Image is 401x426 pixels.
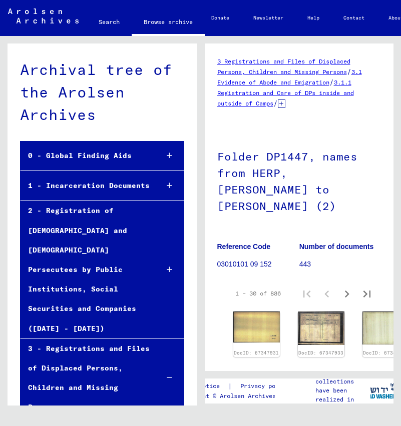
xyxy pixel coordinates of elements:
a: Help [295,6,331,30]
div: Archival tree of the Arolsen Archives [20,58,184,126]
a: DocID: 67347931 [234,350,279,355]
a: Contact [331,6,376,30]
p: 443 [299,259,381,269]
button: Next page [337,283,357,303]
b: Reference Code [217,242,271,250]
a: Browse archive [132,10,205,36]
a: Donate [199,6,241,30]
button: Last page [357,283,377,303]
div: 3 - Registrations and Files of Displaced Persons, Children and Missing Persons [21,339,151,417]
a: DocID: 67347933 [298,350,343,355]
span: / [329,77,334,86]
a: Privacy policy [232,381,301,391]
b: Number of documents [299,242,374,250]
div: 1 – 30 of 886 [235,289,281,298]
a: Newsletter [241,6,295,30]
img: 001.jpg [298,311,344,345]
p: 03010101 09 152 [217,259,299,269]
div: 0 - Global Finding Aids [21,146,151,165]
div: | [178,381,301,391]
span: / [273,98,278,107]
a: 3 Registrations and Files of Displaced Persons, Children and Missing Persons [217,57,350,75]
h1: Folder DP1447, names from HERP, [PERSON_NAME] to [PERSON_NAME] (2) [217,133,381,227]
div: 1 - Incarceration Documents [21,176,151,195]
a: Search [87,10,132,34]
img: yv_logo.png [363,378,400,403]
button: Previous page [317,283,337,303]
p: Copyright © Arolsen Archives, 2021 [178,391,301,400]
span: / [347,67,351,76]
p: have been realized in partnership with [315,386,369,422]
div: 2 - Registration of [DEMOGRAPHIC_DATA] and [DEMOGRAPHIC_DATA] Persecutees by Public Institutions,... [21,201,151,338]
img: Arolsen_neg.svg [8,8,79,23]
button: First page [297,283,317,303]
a: 3.1.1 Registration and Care of DPs inside and outside of Camps [217,78,354,107]
img: 002.jpg [233,311,280,342]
